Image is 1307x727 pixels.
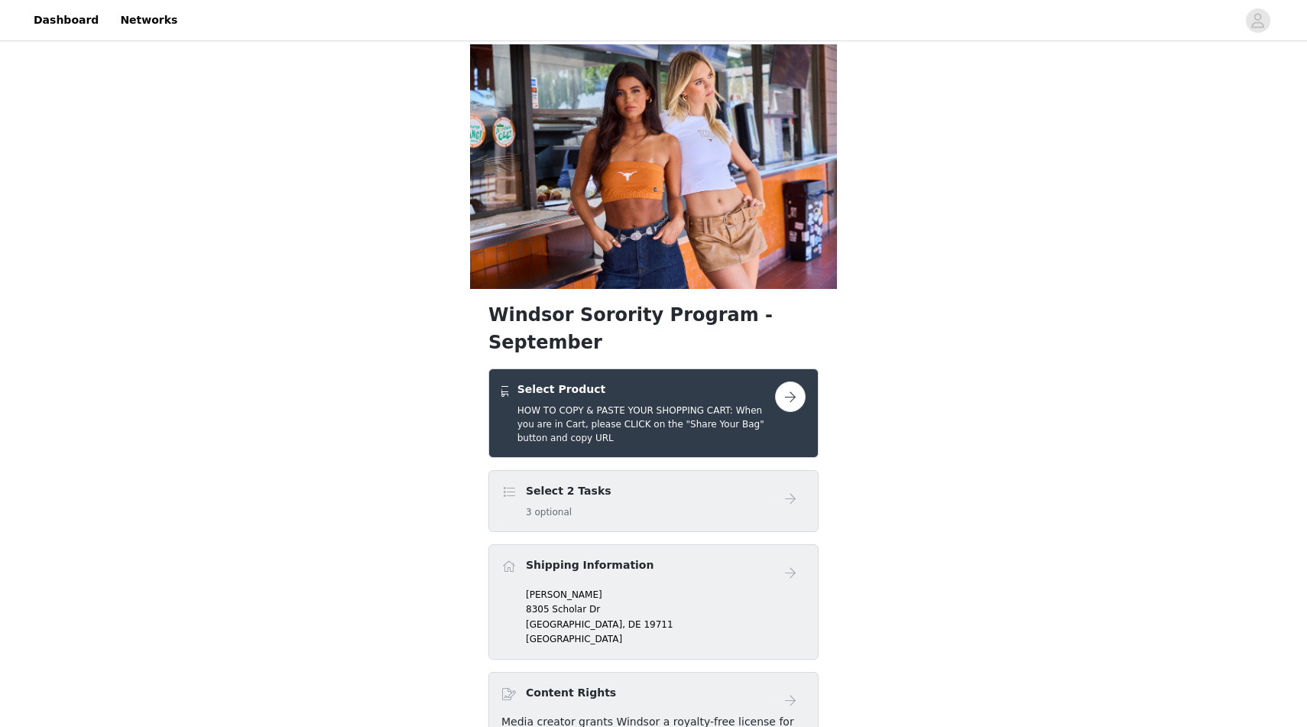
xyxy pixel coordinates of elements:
[526,619,625,630] span: [GEOGRAPHIC_DATA],
[526,588,806,602] p: [PERSON_NAME]
[526,602,806,616] p: 8305 Scholar Dr
[488,544,819,660] div: Shipping Information
[644,619,673,630] span: 19711
[628,619,641,630] span: DE
[111,3,186,37] a: Networks
[526,685,616,701] h4: Content Rights
[470,44,837,289] img: campaign image
[526,483,611,499] h4: Select 2 Tasks
[1250,8,1265,33] div: avatar
[517,381,775,398] h4: Select Product
[488,470,819,532] div: Select 2 Tasks
[488,301,819,356] h1: Windsor Sorority Program - September
[517,404,775,445] h5: HOW TO COPY & PASTE YOUR SHOPPING CART: When you are in Cart, please CLICK on the "Share Your Bag...
[488,368,819,458] div: Select Product
[24,3,108,37] a: Dashboard
[526,632,806,646] p: [GEOGRAPHIC_DATA]
[526,505,611,519] h5: 3 optional
[526,557,653,573] h4: Shipping Information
